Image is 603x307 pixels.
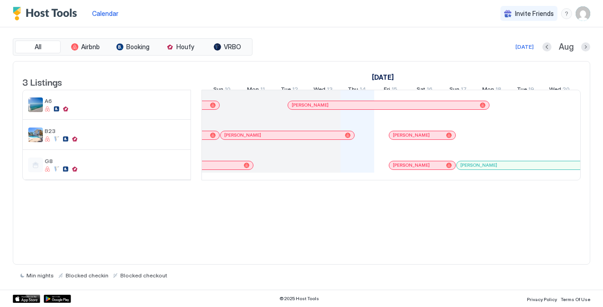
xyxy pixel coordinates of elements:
span: 17 [461,86,467,95]
span: © 2025 Host Tools [279,296,319,302]
span: Min nights [26,272,54,279]
span: Sun [449,86,459,95]
div: menu [561,8,572,19]
a: App Store [13,295,40,303]
a: August 19, 2025 [515,84,536,97]
span: 10 [225,86,231,95]
span: 18 [495,86,501,95]
span: Fri [384,86,390,95]
a: August 12, 2025 [278,84,300,97]
span: Blocked checkout [120,272,167,279]
a: August 17, 2025 [447,84,469,97]
a: August 13, 2025 [311,84,335,97]
a: Google Play Store [44,295,71,303]
span: Tue [281,86,291,95]
span: Aug [559,42,574,52]
a: Terms Of Use [561,294,590,303]
span: Booking [126,43,149,51]
a: Host Tools Logo [13,7,81,20]
div: [DATE] [515,43,534,51]
span: Thu [348,86,358,95]
span: [PERSON_NAME] [224,132,261,138]
span: [PERSON_NAME] [393,162,430,168]
span: [PERSON_NAME] [292,102,329,108]
span: 3 Listings [22,75,62,88]
a: Calendar [92,9,119,18]
span: Houfy [176,43,194,51]
span: [PERSON_NAME] [460,162,497,168]
button: Next month [581,42,590,51]
span: All [35,43,41,51]
span: G8 [45,158,185,164]
span: 11 [260,86,265,95]
a: August 1, 2025 [370,71,396,84]
button: Booking [110,41,155,53]
a: August 11, 2025 [245,84,267,97]
span: Calendar [92,10,119,17]
button: [DATE] [514,41,535,52]
span: 14 [360,86,366,95]
span: Blocked checkin [66,272,108,279]
span: VRBO [224,43,241,51]
button: Airbnb [62,41,108,53]
span: A6 [45,97,185,104]
span: Wed [314,86,325,95]
div: listing image [28,128,43,142]
span: 19 [528,86,534,95]
div: tab-group [13,38,253,56]
span: Privacy Policy [527,297,557,302]
span: Airbnb [81,43,100,51]
div: listing image [28,97,43,112]
div: User profile [576,6,590,21]
span: [PERSON_NAME] [393,132,430,138]
span: 20 [562,86,570,95]
a: August 15, 2025 [381,84,400,97]
span: Sun [213,86,223,95]
span: 13 [327,86,333,95]
a: August 14, 2025 [345,84,368,97]
span: Invite Friends [515,10,554,18]
span: Sat [417,86,425,95]
a: August 20, 2025 [547,84,572,97]
button: Previous month [542,42,551,51]
span: Wed [549,86,561,95]
button: VRBO [205,41,250,53]
span: 12 [292,86,298,95]
span: B23 [45,128,185,134]
span: Tue [517,86,527,95]
span: Terms Of Use [561,297,590,302]
span: 15 [392,86,397,95]
span: 16 [427,86,433,95]
button: Houfy [157,41,203,53]
span: Mon [247,86,259,95]
button: All [15,41,61,53]
a: Privacy Policy [527,294,557,303]
span: Mon [482,86,494,95]
a: August 18, 2025 [480,84,504,97]
a: August 16, 2025 [414,84,435,97]
a: August 10, 2025 [211,84,233,97]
